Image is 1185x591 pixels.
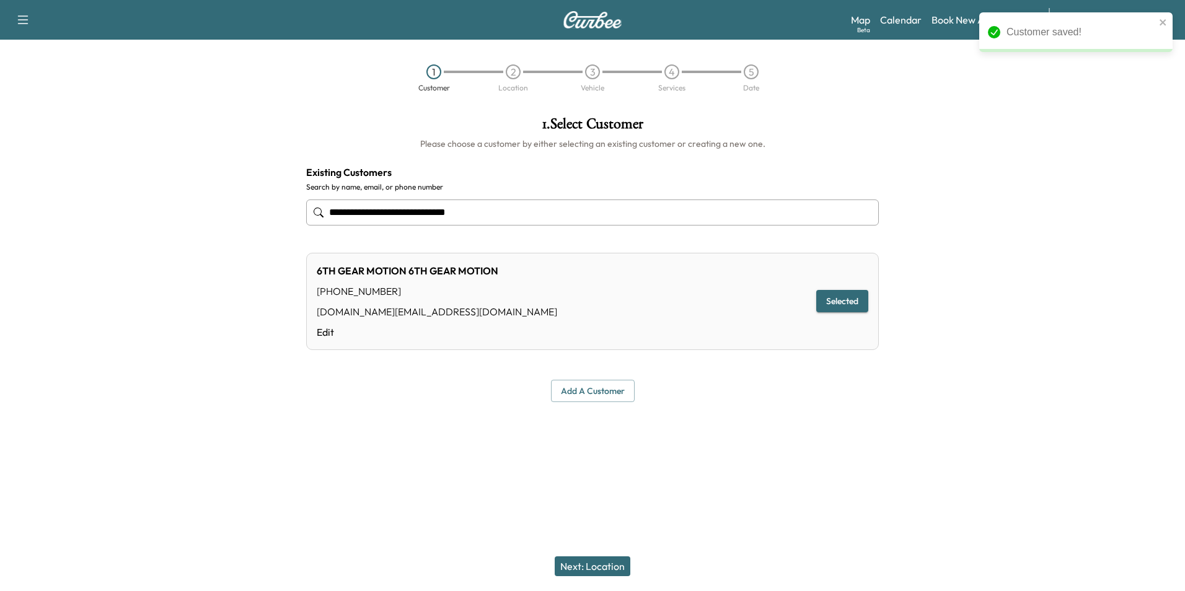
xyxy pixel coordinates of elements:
div: Date [743,84,759,92]
div: Customer [418,84,450,92]
div: 2 [506,64,521,79]
div: 6TH GEAR MOTION 6TH GEAR MOTION [317,263,557,278]
button: Add a customer [551,380,635,403]
button: Selected [816,290,868,313]
div: 1 [426,64,441,79]
img: Curbee Logo [563,11,622,28]
div: 3 [585,64,600,79]
div: Location [498,84,528,92]
div: Customer saved! [1007,25,1155,40]
h4: Existing Customers [306,165,879,180]
div: [DOMAIN_NAME][EMAIL_ADDRESS][DOMAIN_NAME] [317,304,557,319]
h1: 1 . Select Customer [306,116,879,138]
a: MapBeta [851,12,870,27]
h6: Please choose a customer by either selecting an existing customer or creating a new one. [306,138,879,150]
button: close [1159,17,1168,27]
div: 5 [744,64,759,79]
a: Calendar [880,12,922,27]
a: Book New Appointment [932,12,1036,27]
button: Next: Location [555,556,630,576]
div: Beta [857,25,870,35]
div: 4 [664,64,679,79]
div: [PHONE_NUMBER] [317,284,557,299]
div: Services [658,84,685,92]
label: Search by name, email, or phone number [306,182,879,192]
div: Vehicle [581,84,604,92]
a: Edit [317,325,557,339]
